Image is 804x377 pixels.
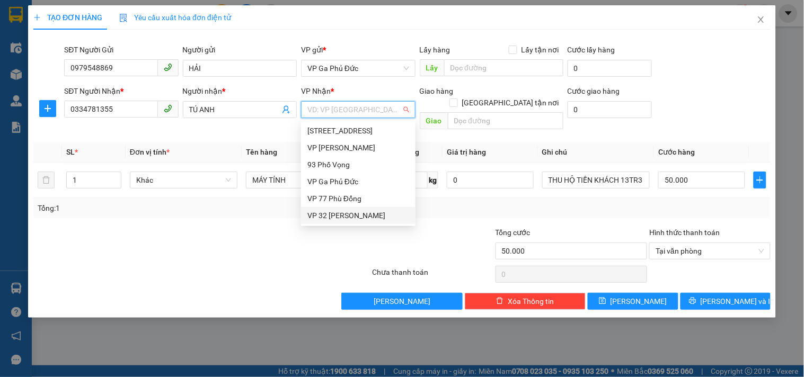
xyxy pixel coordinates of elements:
[307,210,409,221] div: VP 32 [PERSON_NAME]
[119,14,128,22] img: icon
[307,142,409,154] div: VP [PERSON_NAME]
[301,122,416,139] div: 142 Hai Bà Trưng
[371,266,494,285] div: Chưa thanh toán
[119,13,231,22] span: Yêu cầu xuất hóa đơn điện tử
[64,85,178,97] div: SĐT Người Nhận
[746,5,776,35] button: Close
[496,297,503,306] span: delete
[689,297,696,306] span: printer
[301,87,331,95] span: VP Nhận
[542,172,650,188] input: Ghi Chú
[307,159,409,170] div: 93 Phố Vọng
[568,46,615,54] label: Cước lấy hàng
[307,176,409,187] div: VP Ga Phủ Đức
[183,85,297,97] div: Người nhận
[568,87,620,95] label: Cước giao hàng
[611,295,667,307] span: [PERSON_NAME]
[701,295,775,307] span: [PERSON_NAME] và In
[448,112,563,129] input: Dọc đường
[599,297,606,306] span: save
[341,293,462,310] button: [PERSON_NAME]
[428,172,438,188] span: kg
[307,60,409,76] span: VP Ga Phủ Đức
[496,228,531,237] span: Tổng cước
[568,60,652,77] input: Cước lấy hàng
[420,46,450,54] span: Lấy hàng
[307,193,409,204] div: VP 77 Phù Đổng
[301,173,416,190] div: VP Ga Phủ Đức
[508,295,554,307] span: Xóa Thông tin
[99,58,443,71] li: Hotline: 1900400028
[447,148,486,156] span: Giá trị hàng
[517,44,563,56] span: Lấy tận nơi
[38,202,311,214] div: Tổng: 1
[282,105,290,114] span: user-add
[658,148,695,156] span: Cước hàng
[38,172,55,188] button: delete
[656,243,764,259] span: Tại văn phòng
[64,44,178,56] div: SĐT Người Gửi
[757,15,765,24] span: close
[33,14,41,21] span: plus
[164,104,172,113] span: phone
[246,172,354,188] input: VD: Bàn, Ghế
[301,207,416,224] div: VP 32 Mạc Thái Tổ
[588,293,678,310] button: save[PERSON_NAME]
[40,104,56,113] span: plus
[99,44,443,58] li: Số nhà [STREET_ADDRESS][PERSON_NAME]
[538,142,654,163] th: Ghi chú
[420,59,444,76] span: Lấy
[301,156,416,173] div: 93 Phố Vọng
[301,139,416,156] div: VP Lâm Thao
[754,176,766,184] span: plus
[307,125,409,137] div: [STREET_ADDRESS]
[33,13,102,22] span: TẠO ĐƠN HÀNG
[66,148,75,156] span: SL
[465,293,586,310] button: deleteXóa Thông tin
[649,228,720,237] label: Hình thức thanh toán
[301,44,415,56] div: VP gửi
[447,172,534,188] input: 0
[374,295,430,307] span: [PERSON_NAME]
[183,44,297,56] div: Người gửi
[420,112,448,129] span: Giao
[129,12,414,41] b: Công ty TNHH Trọng Hiếu Phú Thọ - Nam Cường Limousine
[754,172,766,188] button: plus
[130,148,170,156] span: Đơn vị tính
[458,97,563,109] span: [GEOGRAPHIC_DATA] tận nơi
[681,293,771,310] button: printer[PERSON_NAME] và In
[301,190,416,207] div: VP 77 Phù Đổng
[164,63,172,71] span: phone
[420,87,454,95] span: Giao hàng
[301,119,415,131] div: Văn phòng không hợp lệ
[444,59,563,76] input: Dọc đường
[246,148,277,156] span: Tên hàng
[136,172,231,188] span: Khác
[568,101,652,118] input: Cước giao hàng
[39,100,56,117] button: plus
